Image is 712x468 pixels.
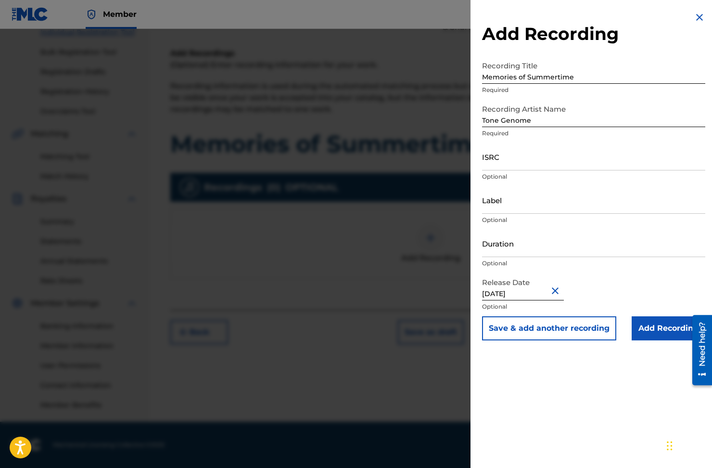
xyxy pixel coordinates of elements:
[482,316,616,340] button: Save & add another recording
[549,276,564,305] button: Close
[667,431,673,460] div: Drag
[482,23,705,45] h2: Add Recording
[482,259,705,268] p: Optional
[103,9,137,20] span: Member
[482,129,705,138] p: Required
[482,86,705,94] p: Required
[12,7,49,21] img: MLC Logo
[482,216,705,224] p: Optional
[86,9,97,20] img: Top Rightsholder
[664,422,712,468] iframe: Chat Widget
[685,310,712,390] iframe: Resource Center
[482,172,705,181] p: Optional
[482,302,705,311] p: Optional
[632,316,705,340] input: Add Recording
